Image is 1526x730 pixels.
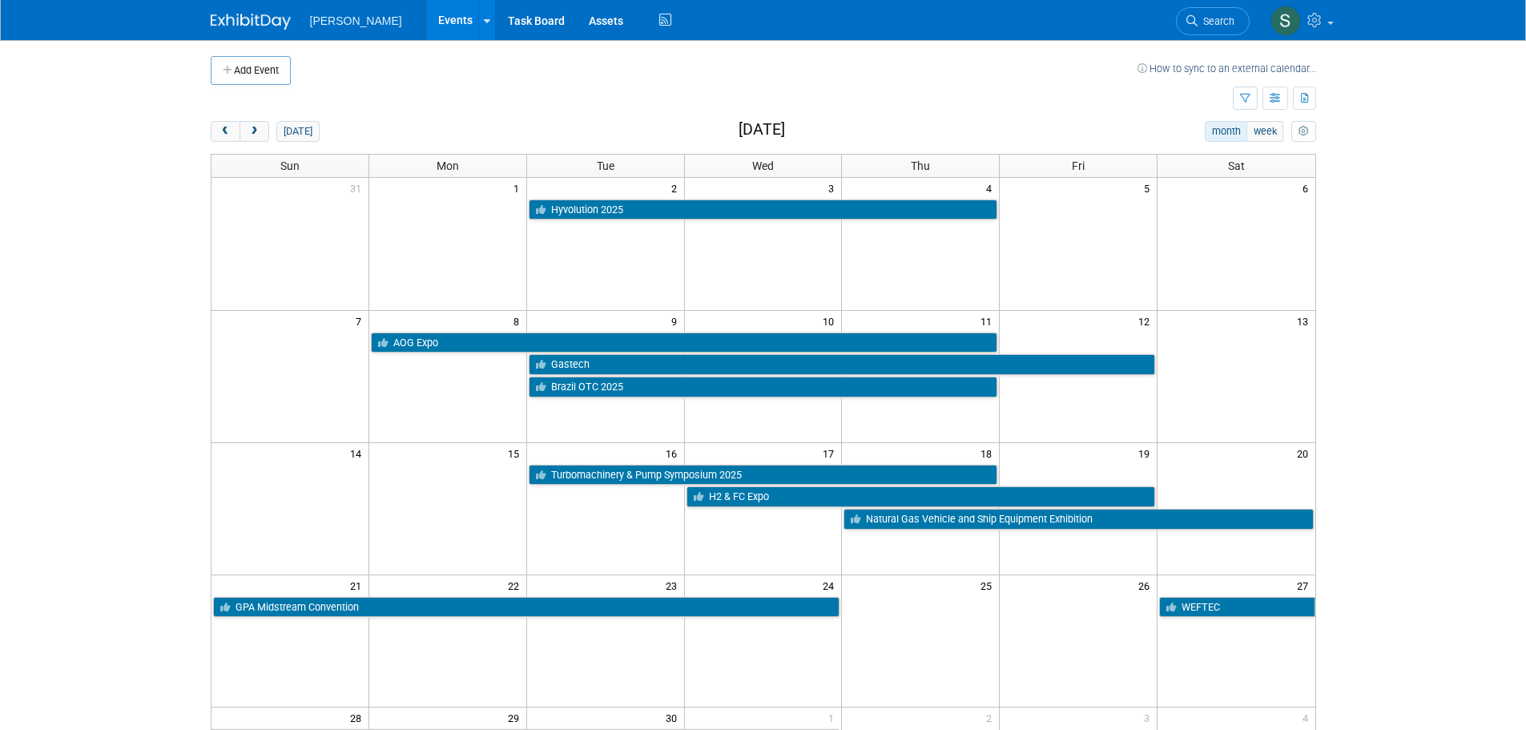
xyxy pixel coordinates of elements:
[1270,6,1301,36] img: Skye Tuinei
[437,159,459,172] span: Mon
[1246,121,1283,142] button: week
[1142,178,1157,198] span: 5
[240,121,269,142] button: next
[276,121,319,142] button: [DATE]
[1205,121,1247,142] button: month
[670,311,684,331] span: 9
[506,443,526,463] span: 15
[348,575,368,595] span: 21
[1142,708,1157,728] span: 3
[664,443,684,463] span: 16
[529,200,998,220] a: Hyvolution 2025
[821,311,841,331] span: 10
[984,708,999,728] span: 2
[310,14,402,27] span: [PERSON_NAME]
[1159,597,1315,618] a: WEFTEC
[979,575,999,595] span: 25
[1295,443,1315,463] span: 20
[1301,178,1315,198] span: 6
[529,465,998,486] a: Turbomachinery & Pump Symposium 2025
[979,443,999,463] span: 18
[213,597,840,618] a: GPA Midstream Convention
[1137,311,1157,331] span: 12
[211,56,291,85] button: Add Event
[1299,127,1309,137] i: Personalize Calendar
[1176,7,1250,35] a: Search
[512,311,526,331] span: 8
[1291,121,1315,142] button: myCustomButton
[506,575,526,595] span: 22
[506,708,526,728] span: 29
[1072,159,1085,172] span: Fri
[1295,311,1315,331] span: 13
[821,443,841,463] span: 17
[821,575,841,595] span: 24
[844,509,1313,530] a: Natural Gas Vehicle and Ship Equipment Exhibition
[348,708,368,728] span: 28
[1301,708,1315,728] span: 4
[211,14,291,30] img: ExhibitDay
[1137,443,1157,463] span: 19
[348,178,368,198] span: 31
[686,486,1156,507] a: H2 & FC Expo
[670,178,684,198] span: 2
[1198,15,1234,27] span: Search
[1137,575,1157,595] span: 26
[512,178,526,198] span: 1
[1228,159,1245,172] span: Sat
[739,121,785,139] h2: [DATE]
[827,708,841,728] span: 1
[354,311,368,331] span: 7
[911,159,930,172] span: Thu
[979,311,999,331] span: 11
[664,708,684,728] span: 30
[984,178,999,198] span: 4
[529,377,998,397] a: Brazil OTC 2025
[827,178,841,198] span: 3
[211,121,240,142] button: prev
[348,443,368,463] span: 14
[1295,575,1315,595] span: 27
[371,333,997,353] a: AOG Expo
[529,354,1155,375] a: Gastech
[597,159,614,172] span: Tue
[1137,63,1316,75] a: How to sync to an external calendar...
[664,575,684,595] span: 23
[752,159,774,172] span: Wed
[280,159,300,172] span: Sun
